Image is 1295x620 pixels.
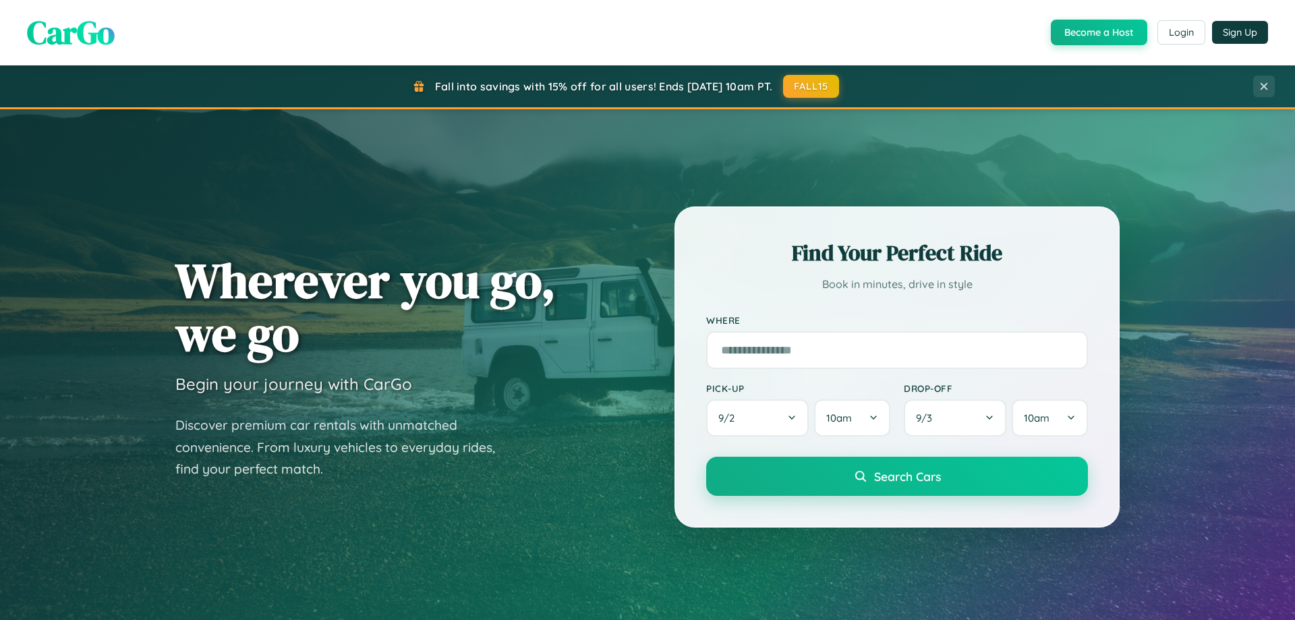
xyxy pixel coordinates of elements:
[175,254,556,360] h1: Wherever you go, we go
[175,374,412,394] h3: Begin your journey with CarGo
[783,75,840,98] button: FALL15
[435,80,773,93] span: Fall into savings with 15% off for all users! Ends [DATE] 10am PT.
[706,314,1088,326] label: Where
[826,412,852,424] span: 10am
[874,469,941,484] span: Search Cars
[706,238,1088,268] h2: Find Your Perfect Ride
[27,10,115,55] span: CarGo
[1157,20,1205,45] button: Login
[175,414,513,480] p: Discover premium car rentals with unmatched convenience. From luxury vehicles to everyday rides, ...
[706,399,809,436] button: 9/2
[814,399,890,436] button: 10am
[904,383,1088,394] label: Drop-off
[706,275,1088,294] p: Book in minutes, drive in style
[706,457,1088,496] button: Search Cars
[1212,21,1268,44] button: Sign Up
[916,412,939,424] span: 9 / 3
[904,399,1006,436] button: 9/3
[706,383,890,394] label: Pick-up
[718,412,741,424] span: 9 / 2
[1051,20,1147,45] button: Become a Host
[1024,412,1049,424] span: 10am
[1012,399,1088,436] button: 10am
